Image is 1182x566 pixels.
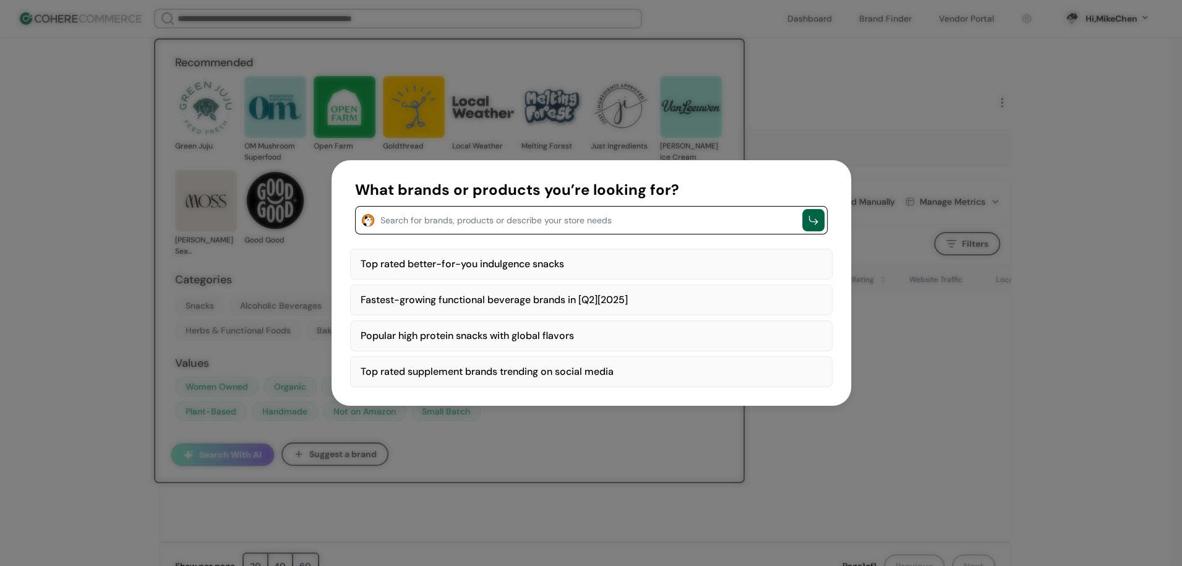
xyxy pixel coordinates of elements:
[355,179,828,234] button: What brands or products you’re looking for?Search for brands, products or describe your store needs
[350,320,833,351] div: Popular high protein snacks with global flavors
[350,356,833,387] div: Top rated supplement brands trending on social media
[350,285,833,315] div: Fastest-growing functional beverage brands in [Q2][2025]
[355,179,828,201] div: What brands or products you’re looking for?
[350,249,833,280] div: Top rated better-for-you indulgence snacks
